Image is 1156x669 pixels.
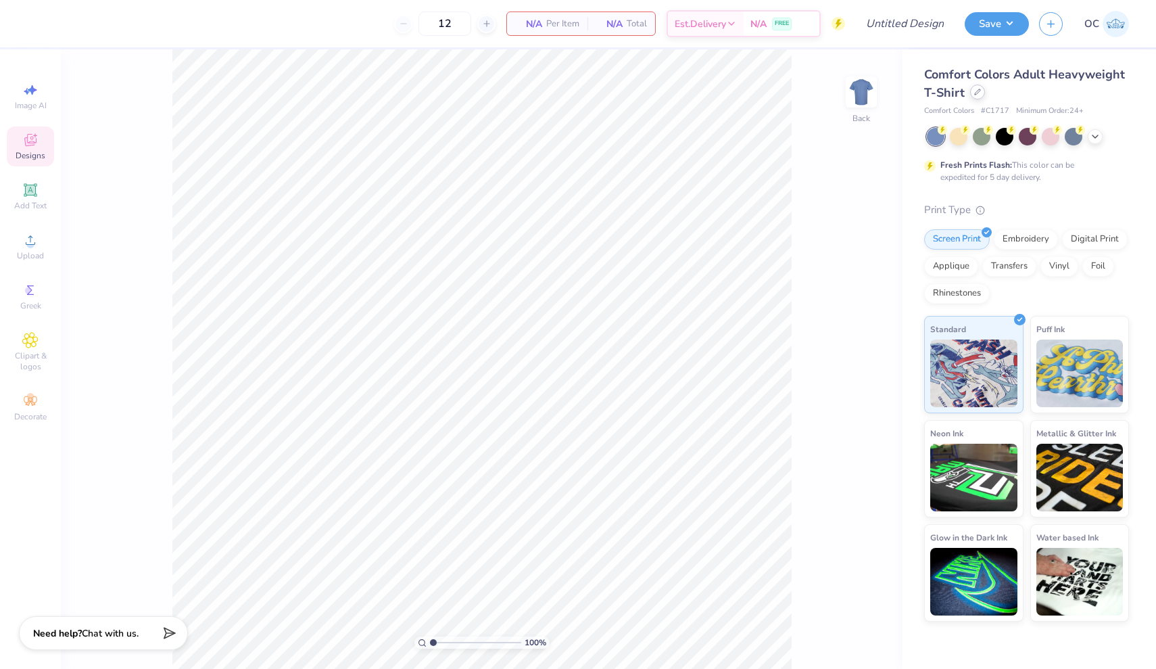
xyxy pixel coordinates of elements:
[1084,11,1129,37] a: OC
[1036,530,1099,545] span: Water based Ink
[627,17,647,31] span: Total
[924,256,978,277] div: Applique
[1082,256,1114,277] div: Foil
[418,11,471,36] input: – –
[7,350,54,372] span: Clipart & logos
[1036,444,1124,511] img: Metallic & Glitter Ink
[930,426,963,440] span: Neon Ink
[1036,340,1124,407] img: Puff Ink
[940,160,1012,170] strong: Fresh Prints Flash:
[546,17,579,31] span: Per Item
[596,17,623,31] span: N/A
[1040,256,1078,277] div: Vinyl
[852,112,870,124] div: Back
[1062,229,1128,250] div: Digital Print
[930,322,966,336] span: Standard
[675,17,726,31] span: Est. Delivery
[16,150,45,161] span: Designs
[1084,16,1099,32] span: OC
[924,229,990,250] div: Screen Print
[17,250,44,261] span: Upload
[20,300,41,311] span: Greek
[994,229,1058,250] div: Embroidery
[855,10,955,37] input: Untitled Design
[82,627,139,640] span: Chat with us.
[515,17,542,31] span: N/A
[924,283,990,304] div: Rhinestones
[775,19,789,28] span: FREE
[924,202,1129,218] div: Print Type
[1103,11,1129,37] img: Olivia Collins
[848,78,875,106] img: Back
[982,256,1036,277] div: Transfers
[15,100,47,111] span: Image AI
[1016,106,1084,117] span: Minimum Order: 24 +
[940,159,1107,183] div: This color can be expedited for 5 day delivery.
[930,548,1017,616] img: Glow in the Dark Ink
[1036,322,1065,336] span: Puff Ink
[981,106,1009,117] span: # C1717
[14,411,47,422] span: Decorate
[1036,548,1124,616] img: Water based Ink
[924,106,974,117] span: Comfort Colors
[930,444,1017,511] img: Neon Ink
[924,66,1125,101] span: Comfort Colors Adult Heavyweight T-Shirt
[1036,426,1116,440] span: Metallic & Glitter Ink
[965,12,1029,36] button: Save
[525,637,546,649] span: 100 %
[14,200,47,211] span: Add Text
[33,627,82,640] strong: Need help?
[930,530,1007,545] span: Glow in the Dark Ink
[930,340,1017,407] img: Standard
[750,17,767,31] span: N/A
